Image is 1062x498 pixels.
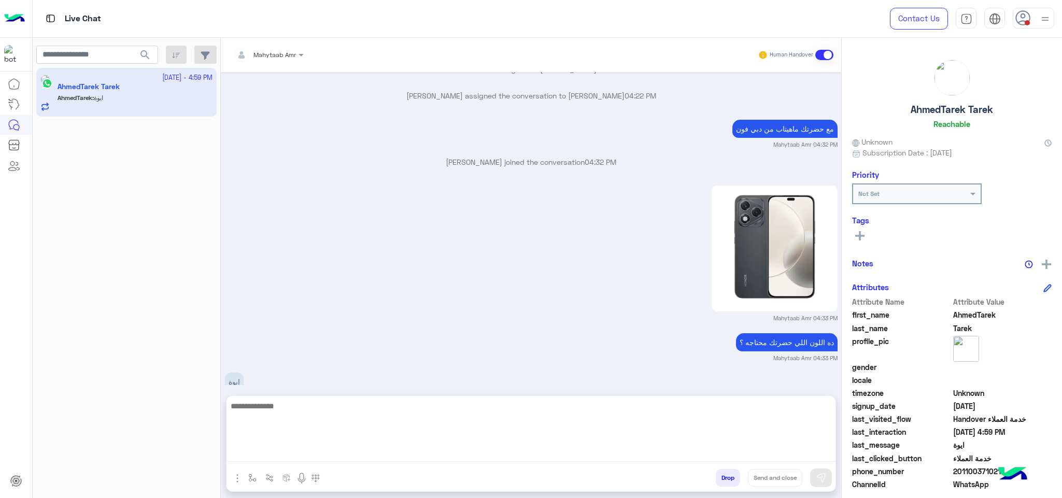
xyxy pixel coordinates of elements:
span: 04:09 PM [597,65,629,74]
img: tab [960,13,972,25]
button: Drop [716,469,740,487]
img: aW1hZ2UucG5n.png [712,186,838,311]
h6: Priority [852,170,879,179]
span: 2025-03-13T14:19:44.747Z [953,401,1052,411]
p: 8/10/2025, 4:59 PM [225,373,244,391]
span: Mahytaab Amr [253,51,296,59]
span: 201100371021 [953,466,1052,477]
span: last_visited_flow [852,414,951,424]
p: 8/10/2025, 4:32 PM [732,120,838,138]
button: Trigger scenario [261,469,278,486]
img: select flow [248,474,257,482]
button: search [133,46,158,68]
span: Subscription Date : [DATE] [862,147,952,158]
a: Contact Us [890,8,948,30]
h6: Notes [852,259,873,268]
span: signup_date [852,401,951,411]
img: picture [934,60,970,95]
span: Tarek [953,323,1052,334]
span: ChannelId [852,479,951,490]
span: Unknown [852,136,893,147]
button: select flow [244,469,261,486]
span: first_name [852,309,951,320]
img: 1403182699927242 [4,45,23,64]
img: make a call [311,474,320,482]
img: notes [1025,260,1033,268]
h6: Reachable [933,119,970,129]
img: send voice note [295,472,308,485]
span: Unknown [953,388,1052,399]
span: phone_number [852,466,951,477]
span: last_name [852,323,951,334]
img: send attachment [231,472,244,485]
button: create order [278,469,295,486]
b: Not Set [858,190,880,197]
span: null [953,375,1052,386]
img: Trigger scenario [265,474,274,482]
img: tab [989,13,1001,25]
p: 8/10/2025, 4:33 PM [736,333,838,351]
h6: Tags [852,216,1052,225]
img: send message [816,473,826,483]
span: 2 [953,479,1052,490]
small: Mahytaab Amr 04:33 PM [773,314,838,322]
span: AhmedTarek [953,309,1052,320]
span: locale [852,375,951,386]
span: gender [852,362,951,373]
span: timezone [852,388,951,399]
span: last_message [852,439,951,450]
span: last_clicked_button [852,453,951,464]
span: 04:22 PM [625,91,656,100]
small: Mahytaab Amr 04:32 PM [773,140,838,149]
small: Human Handover [770,51,813,59]
a: tab [956,8,976,30]
span: last_interaction [852,426,951,437]
h5: AhmedTarek Tarek [911,104,993,116]
span: خدمة العملاء [953,453,1052,464]
img: picture [953,336,979,362]
span: 04:32 PM [585,158,616,166]
span: profile_pic [852,336,951,360]
img: add [1042,260,1051,269]
h6: Attributes [852,282,889,292]
p: [PERSON_NAME] assigned the conversation to [PERSON_NAME] [225,90,838,101]
img: profile [1039,12,1052,25]
span: Attribute Name [852,296,951,307]
span: Handover خدمة العملاء [953,414,1052,424]
img: create order [282,474,291,482]
img: tab [44,12,57,25]
span: Attribute Value [953,296,1052,307]
p: Live Chat [65,12,101,26]
span: search [139,49,151,61]
span: ايوة [953,439,1052,450]
span: null [953,362,1052,373]
span: 2025-10-08T13:59:19.604Z [953,426,1052,437]
img: Logo [4,8,25,30]
button: Send and close [748,469,802,487]
p: [PERSON_NAME] joined the conversation [225,156,838,167]
img: hulul-logo.png [995,457,1031,493]
small: Mahytaab Amr 04:33 PM [773,354,838,362]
